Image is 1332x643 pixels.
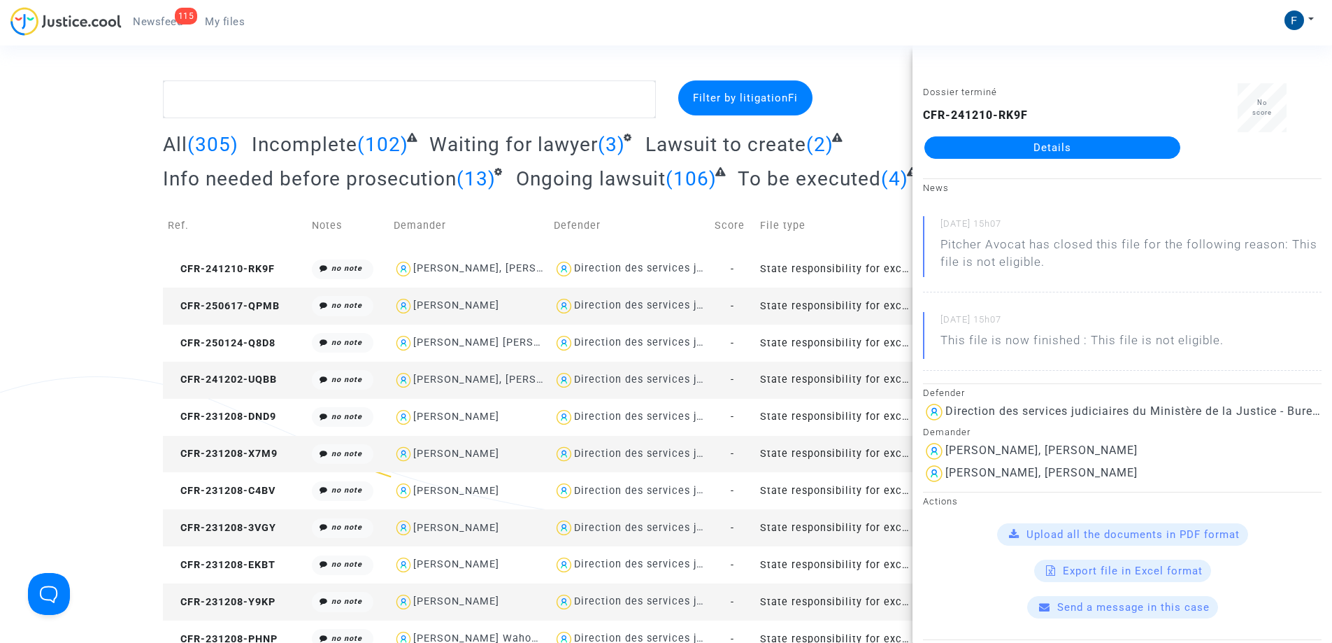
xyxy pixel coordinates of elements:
span: Send a message in this case [1057,601,1210,614]
span: CFR-231208-EKBT [168,559,275,571]
img: icon-user.svg [394,518,414,538]
div: [PERSON_NAME] [PERSON_NAME] ép. BONNET [413,337,655,348]
img: icon-user.svg [394,481,414,501]
span: (13) [457,167,496,190]
span: - [731,448,734,460]
span: - [731,596,734,608]
td: Score [710,201,755,250]
img: icon-user.svg [923,401,945,423]
span: - [731,374,734,386]
td: State responsibility for excessive delays in the administration of justice [755,250,915,288]
span: (102) [357,133,408,156]
img: icon-user.svg [394,444,414,465]
span: - [731,263,734,275]
a: My files [194,11,256,32]
small: Defender [923,388,965,398]
span: To be executed [738,167,881,190]
div: [PERSON_NAME], [PERSON_NAME] [945,466,1138,479]
img: icon-user.svg [554,444,574,465]
a: Details [924,136,1180,159]
td: File type [755,201,915,250]
span: Ongoing lawsuit [516,167,666,190]
i: no note [331,523,362,532]
img: icon-user.svg [554,296,574,316]
span: CFR-231208-X7M9 [168,448,278,460]
div: Direction des services judiciaires du Ministère de la Justice - Bureau FIP4 [574,411,962,423]
img: icon-user.svg [554,370,574,390]
span: (106) [666,167,717,190]
td: State responsibility for excessive delays in the administration of justice [755,362,915,399]
td: State responsibility for excessive delays in the administration of justice [755,325,915,362]
img: icon-user.svg [394,370,414,390]
small: Actions [923,496,958,507]
a: 115Newsfeed [122,11,194,32]
td: Defender [549,201,709,250]
span: CFR-231208-DND9 [168,411,276,423]
span: Newsfeed [133,15,182,28]
div: [PERSON_NAME] [413,411,499,423]
div: Direction des services judiciaires du Ministère de la Justice - Bureau FIP4 [574,262,962,274]
div: [PERSON_NAME], [PERSON_NAME] [945,444,1138,457]
img: icon-user.svg [394,407,414,428]
img: icon-user.svg [554,555,574,575]
i: no note [331,634,362,643]
span: - [731,300,734,312]
div: Direction des services judiciaires du Ministère de la Justice - Bureau FIP4 [574,595,962,607]
i: no note [331,412,362,421]
img: icon-user.svg [923,440,945,462]
img: icon-user.svg [394,333,414,353]
span: Info needed before prosecution [163,167,457,190]
td: State responsibility for excessive delays in the administration of justice [755,546,915,584]
div: 115 [175,8,198,24]
p: This file is now finished : This file is not eligible. [940,332,1224,356]
div: [PERSON_NAME] [413,299,499,311]
span: (3) [598,133,625,156]
td: State responsibility for excessive delays in the administration of justice [755,509,915,546]
img: icon-user.svg [394,296,414,316]
div: [PERSON_NAME] [413,558,499,570]
i: no note [331,449,362,458]
img: icon-user.svg [394,259,414,279]
i: no note [331,597,362,606]
div: [PERSON_NAME] [413,522,499,534]
i: no note [331,338,362,347]
span: - [731,411,734,423]
img: icon-user.svg [394,592,414,612]
span: My files [205,15,245,28]
td: Notes [307,201,389,250]
small: [DATE] 15h07 [940,313,1322,332]
b: CFR-241210-RK9F [923,108,1028,122]
td: Demander [389,201,549,250]
span: Export file in Excel format [1063,565,1203,577]
span: (305) [187,133,238,156]
div: Pitcher Avocat has closed this file for the following reason: This file is not eligible. [940,236,1322,271]
small: Dossier terminé [923,87,997,97]
img: icon-user.svg [554,333,574,353]
div: Direction des services judiciaires du Ministère de la Justice - Bureau FIP4 [574,374,962,386]
div: [PERSON_NAME], [PERSON_NAME], [PERSON_NAME] ép. Ambard [413,374,747,386]
span: CFR-231208-C4BV [168,485,275,497]
td: State responsibility for excessive delays in the administration of justice [755,436,915,473]
i: no note [331,560,362,569]
span: CFR-250124-Q8D8 [168,337,275,349]
span: All [163,133,187,156]
span: CFR-241210-RK9F [168,263,275,275]
span: Waiting for lawyer [429,133,598,156]
div: Direction des services judiciaires du Ministère de la Justice - Bureau FIP4 [574,337,962,348]
i: no note [331,301,362,310]
span: (4) [881,167,908,190]
span: - [731,485,734,497]
i: no note [331,486,362,495]
i: no note [331,264,362,273]
span: No score [1252,99,1272,116]
span: - [731,559,734,571]
span: Lawsuit to create [645,133,806,156]
img: icon-user.svg [394,555,414,575]
small: [DATE] 15h07 [940,218,1322,236]
span: CFR-231208-Y9KP [168,596,275,608]
div: [PERSON_NAME] [413,595,499,607]
img: icon-user.svg [554,481,574,501]
div: Direction des services judiciaires du Ministère de la Justice - Bureau FIP4 [574,522,962,534]
td: State responsibility for excessive delays in the administration of justice [755,399,915,436]
div: Direction des services judiciaires du Ministère de la Justice - Bureau FIP4 [574,448,962,460]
